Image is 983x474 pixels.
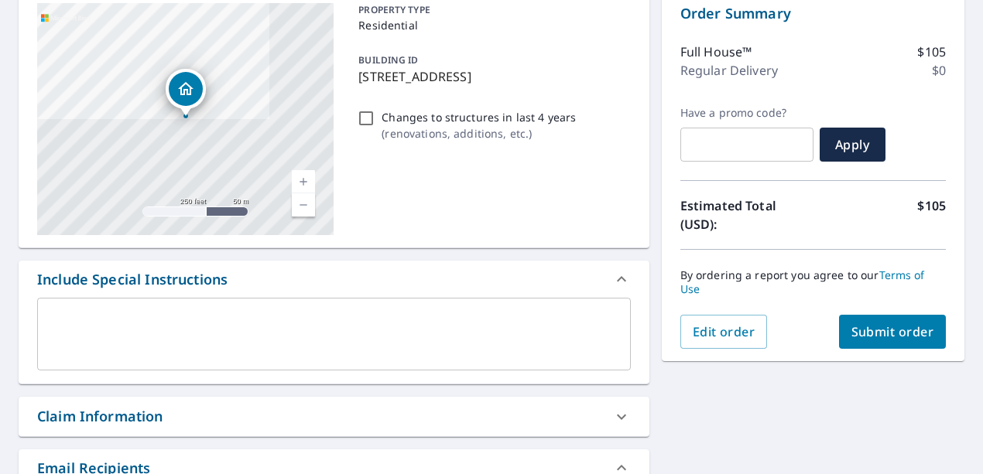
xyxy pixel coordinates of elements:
[382,109,576,125] p: Changes to structures in last 4 years
[358,53,418,66] p: BUILDING ID
[680,61,778,80] p: Regular Delivery
[19,261,649,298] div: Include Special Instructions
[166,69,206,117] div: Dropped pin, building 1, Residential property, 460 Larkwood Dr Lexington, KY 40509
[917,43,946,61] p: $105
[292,170,315,193] a: Current Level 17, Zoom In
[19,397,649,436] div: Claim Information
[917,196,946,234] p: $105
[37,406,163,427] div: Claim Information
[851,323,934,340] span: Submit order
[358,17,624,33] p: Residential
[820,128,885,162] button: Apply
[693,323,755,340] span: Edit order
[832,136,873,153] span: Apply
[680,196,813,234] p: Estimated Total (USD):
[839,315,947,349] button: Submit order
[680,3,946,24] p: Order Summary
[680,268,946,296] p: By ordering a report you agree to our
[37,269,228,290] div: Include Special Instructions
[382,125,576,142] p: ( renovations, additions, etc. )
[292,193,315,217] a: Current Level 17, Zoom Out
[932,61,946,80] p: $0
[680,268,925,296] a: Terms of Use
[358,3,624,17] p: PROPERTY TYPE
[680,106,813,120] label: Have a promo code?
[358,67,624,86] p: [STREET_ADDRESS]
[680,315,768,349] button: Edit order
[680,43,752,61] p: Full House™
